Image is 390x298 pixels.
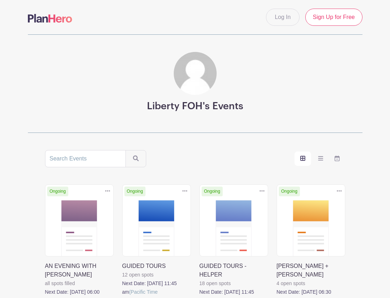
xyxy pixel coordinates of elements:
div: order and view [295,152,345,166]
a: Sign Up for Free [305,9,362,26]
input: Search Events [45,150,126,167]
img: default-ce2991bfa6775e67f084385cd625a349d9dcbb7a52a09fb2fda1e96e2d18dcdb.png [174,52,217,95]
h3: Liberty FOH's Events [147,101,243,112]
img: logo-507f7623f17ff9eddc593b1ce0a138ce2505c220e1c5a4e2b4648c50719b7d32.svg [28,14,72,23]
a: Log In [266,9,300,26]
